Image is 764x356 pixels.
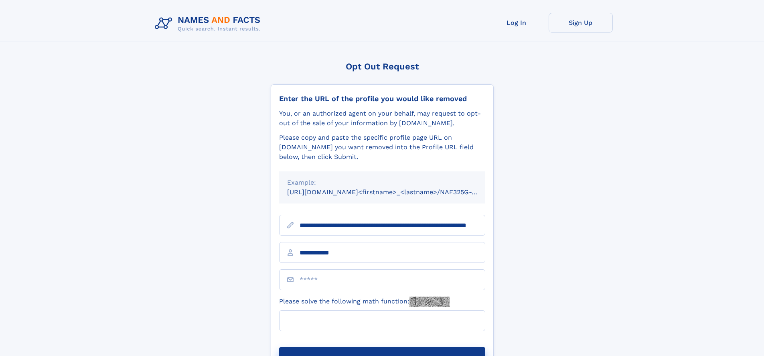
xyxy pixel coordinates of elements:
a: Sign Up [549,13,613,33]
div: Enter the URL of the profile you would like removed [279,94,485,103]
div: Example: [287,178,477,187]
label: Please solve the following math function: [279,297,450,307]
small: [URL][DOMAIN_NAME]<firstname>_<lastname>/NAF325G-xxxxxxxx [287,188,501,196]
a: Log In [484,13,549,33]
div: You, or an authorized agent on your behalf, may request to opt-out of the sale of your informatio... [279,109,485,128]
img: Logo Names and Facts [152,13,267,35]
div: Opt Out Request [271,61,494,71]
div: Please copy and paste the specific profile page URL on [DOMAIN_NAME] you want removed into the Pr... [279,133,485,162]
